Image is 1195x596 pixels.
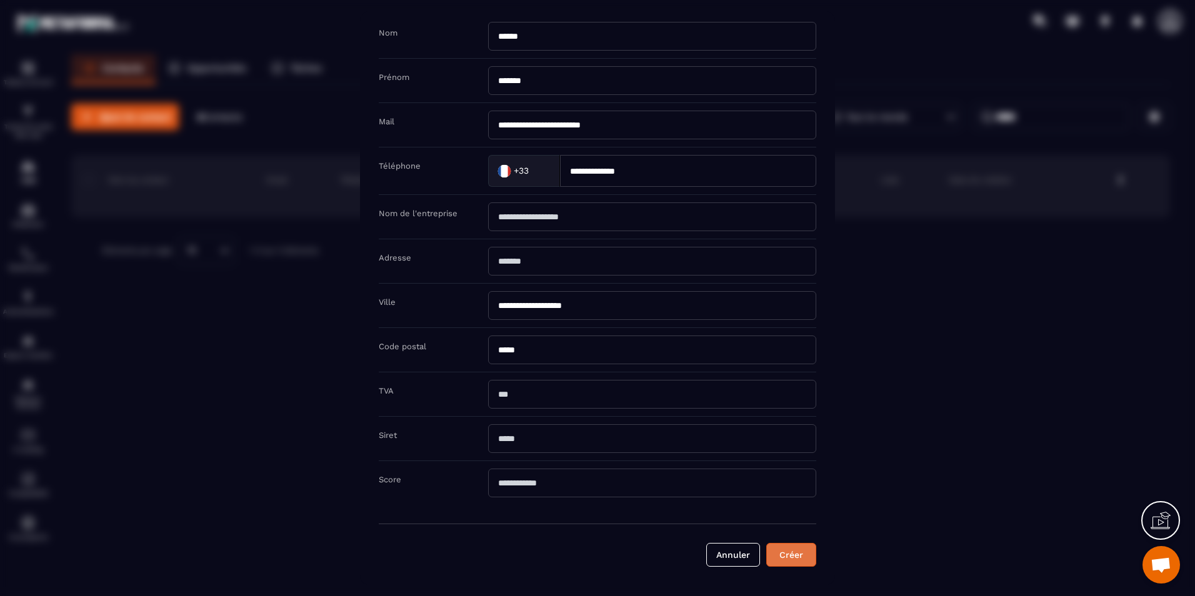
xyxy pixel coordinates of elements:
label: Nom [379,28,397,37]
label: Adresse [379,253,411,262]
label: Ville [379,297,396,307]
button: Annuler [706,543,760,567]
label: Nom de l'entreprise [379,209,457,218]
span: +33 [514,164,529,177]
label: Code postal [379,342,426,351]
label: TVA [379,386,394,395]
div: Ouvrir le chat [1142,546,1180,584]
label: Siret [379,430,397,440]
input: Search for option [531,161,547,180]
label: Mail [379,117,394,126]
img: Country Flag [492,158,517,183]
label: Score [379,475,401,484]
button: Créer [766,543,816,567]
label: Téléphone [379,161,421,171]
label: Prénom [379,72,409,82]
div: Search for option [488,155,560,187]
